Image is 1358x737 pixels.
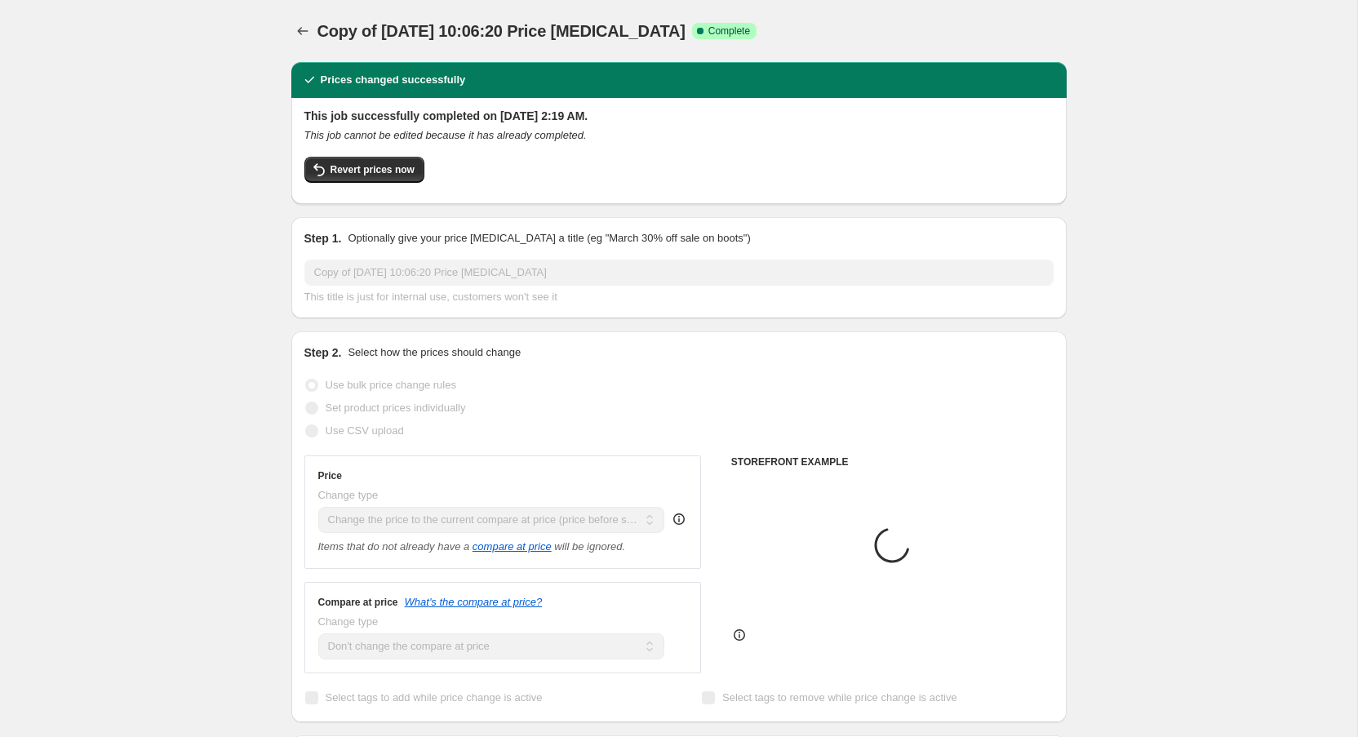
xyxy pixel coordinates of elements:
span: Select tags to add while price change is active [326,691,543,704]
div: help [671,511,687,527]
h3: Price [318,469,342,482]
i: This job cannot be edited because it has already completed. [304,129,587,141]
span: Select tags to remove while price change is active [722,691,957,704]
span: Copy of [DATE] 10:06:20 Price [MEDICAL_DATA] [317,22,686,40]
span: This title is just for internal use, customers won't see it [304,291,557,303]
button: Revert prices now [304,157,424,183]
button: Price change jobs [291,20,314,42]
button: compare at price [473,540,552,553]
i: Items that do not already have a [318,540,470,553]
span: Change type [318,615,379,628]
h2: Step 2. [304,344,342,361]
h2: Step 1. [304,230,342,246]
span: Change type [318,489,379,501]
h2: This job successfully completed on [DATE] 2:19 AM. [304,108,1054,124]
span: Revert prices now [331,163,415,176]
p: Optionally give your price [MEDICAL_DATA] a title (eg "March 30% off sale on boots") [348,230,750,246]
span: Set product prices individually [326,402,466,414]
h3: Compare at price [318,596,398,609]
button: What's the compare at price? [405,596,543,608]
p: Select how the prices should change [348,344,521,361]
h2: Prices changed successfully [321,72,466,88]
span: Use CSV upload [326,424,404,437]
span: Complete [708,24,750,38]
i: will be ignored. [554,540,625,553]
h6: STOREFRONT EXAMPLE [731,455,1054,468]
input: 30% off holiday sale [304,260,1054,286]
span: Use bulk price change rules [326,379,456,391]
